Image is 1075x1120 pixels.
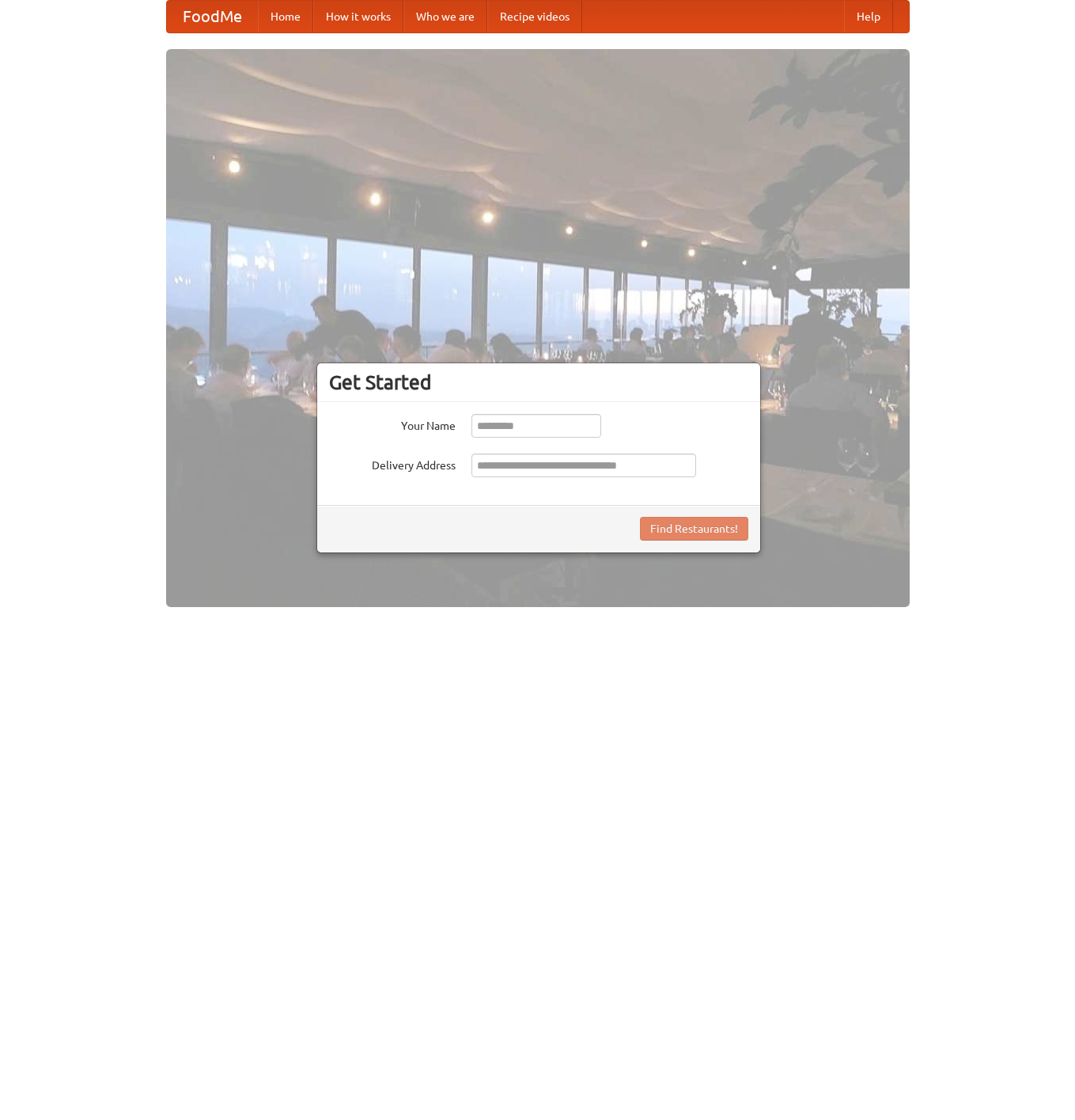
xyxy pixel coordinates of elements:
[844,1,893,32] a: Help
[313,1,403,32] a: How it works
[329,414,456,434] label: Your Name
[258,1,313,32] a: Home
[329,454,456,473] label: Delivery Address
[403,1,487,32] a: Who we are
[329,370,748,394] h3: Get Started
[640,517,748,541] button: Find Restaurants!
[487,1,582,32] a: Recipe videos
[167,1,258,32] a: FoodMe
